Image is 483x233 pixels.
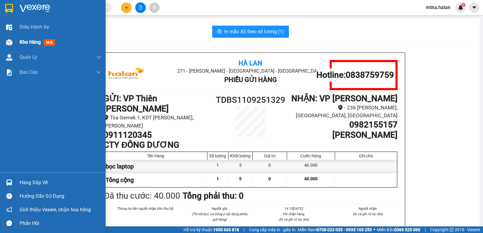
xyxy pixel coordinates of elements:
span: In mẫu A5 theo số lượng (1) [224,28,284,35]
sup: 2 [461,3,465,7]
div: Cước hàng [289,153,333,158]
span: 5 [239,176,241,181]
h1: CTY ĐÔNG DƯƠNG [104,140,214,150]
strong: 1900 633 818 [213,227,239,232]
img: icon-new-feature [458,5,463,10]
span: 1 [216,176,219,181]
button: printerIn mẫu A5 theo số lượng (1) [212,26,289,38]
div: 40.000 [287,160,335,173]
span: printer [217,29,222,35]
span: Điều hành xe [20,23,49,31]
span: Giới thiệu Vexere, nhận hoa hồng [20,206,91,213]
h1: Hotline: 0838759759 [316,70,394,80]
img: logo-vxr [5,4,13,13]
li: Thông tin NH người nhận tiền thu hộ [116,206,175,211]
button: aim [149,2,160,13]
div: Đã thu cước : 40.000 [104,189,180,203]
span: mới [44,39,55,46]
i: (Tôi đã đọc và đồng ý nội dung phiếu gửi hàng) [192,212,248,222]
i: (Kí và ghi rõ họ tên) [353,212,383,216]
li: 271 - [PERSON_NAME] - [GEOGRAPHIC_DATA] - [GEOGRAPHIC_DATA] [56,15,252,22]
span: Quản Lý [20,53,37,61]
span: notification [6,207,12,213]
div: Số lượng [209,153,227,158]
span: question-circle [6,193,12,199]
span: caret-down [472,5,477,10]
li: 14:12[DATE] [264,206,324,211]
h1: [PERSON_NAME] [287,130,398,140]
span: Báo cáo [20,68,38,76]
b: Phiếu Gửi Hàng [224,76,277,83]
span: environment [104,115,109,120]
div: bọc laptop [104,160,207,173]
div: 5 [229,160,253,173]
div: Hàng sắp về [20,178,101,187]
div: Giá trị [254,153,285,158]
i: (Kí và ghi rõ họ tên) [279,217,309,222]
li: NV nhận hàng [264,211,324,217]
span: Miền Bắc [377,226,420,233]
img: warehouse-icon [6,24,12,30]
div: 0 [253,160,287,173]
h1: 0911120345 [104,130,214,140]
b: Hà Lan [238,59,262,67]
b: GỬI : VP Thiên [PERSON_NAME] [104,93,169,114]
li: - 236 [PERSON_NAME], [GEOGRAPHIC_DATA], [GEOGRAPHIC_DATA] [287,104,398,120]
span: 2 [462,3,464,7]
li: Tòa Gemek 1, KDT [PERSON_NAME], [PERSON_NAME] [104,114,214,130]
span: Tổng cộng [106,176,134,184]
strong: 0708 023 035 - 0935 103 250 [317,227,372,232]
span: down [96,55,101,60]
span: down [96,70,101,75]
span: 40.000 [304,176,318,181]
strong: 0369 525 060 [394,227,420,232]
button: plus [121,2,132,13]
span: ⚪️ [373,228,375,231]
h1: 0982155157 [287,120,398,130]
span: Kho hàng [20,39,41,45]
span: 0 [268,176,271,181]
span: environment [338,105,343,110]
button: file-add [135,2,146,13]
span: message [6,220,12,226]
span: copyright [449,228,454,232]
li: Người gửi [190,206,250,211]
span: mtna.halan [421,4,455,11]
div: Phản hồi [20,219,101,228]
span: | [425,226,426,233]
div: Tên hàng [106,153,206,158]
span: Cung cấp máy in - giấy in: [249,226,296,233]
b: NHẬN : VP [PERSON_NAME] [291,93,398,103]
span: file-add [138,5,142,10]
div: Hướng dẫn sử dụng [20,192,101,201]
span: Miền Nam [298,226,372,233]
img: solution-icon [6,69,12,76]
img: warehouse-icon [6,54,12,61]
div: Ghi chú [337,153,395,158]
li: Người nhận [338,206,398,211]
b: GỬI : VP Thiên [PERSON_NAME] [8,41,73,61]
img: warehouse-icon [6,179,12,186]
button: caret-down [469,2,479,13]
img: logo.jpg [8,8,53,38]
img: warehouse-icon [6,39,12,46]
span: plus [124,5,129,10]
img: logo.jpg [104,60,149,90]
div: Khối lượng [230,153,251,158]
span: aim [152,5,156,10]
b: Tổng phải thu: 0 [183,191,244,201]
h1: TDBS1109251329 [214,93,287,107]
li: 271 - [PERSON_NAME] - [GEOGRAPHIC_DATA] - [GEOGRAPHIC_DATA] [152,67,348,75]
span: Hỗ trợ kỹ thuật: [184,226,239,233]
div: 1 [207,160,229,173]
